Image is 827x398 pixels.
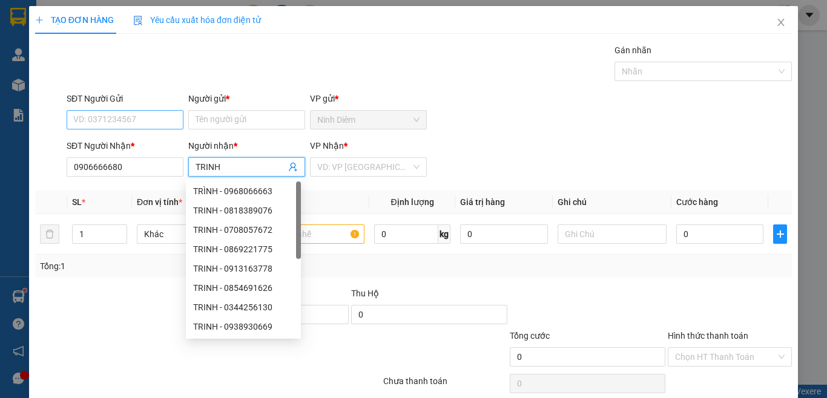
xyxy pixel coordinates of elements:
[186,201,301,220] div: TRINH - 0818389076
[773,224,787,244] button: plus
[186,298,301,317] div: TRINH - 0344256130
[255,224,364,244] input: VD: Bàn, Ghế
[668,331,748,341] label: Hình thức thanh toán
[510,331,550,341] span: Tổng cước
[186,317,301,336] div: TRINH - 0938930669
[288,162,298,172] span: user-add
[351,289,379,298] span: Thu Hộ
[40,259,320,273] div: Tổng: 1
[317,111,420,129] span: Ninh Diêm
[193,184,294,198] div: TRÌNH - 0968066663
[186,220,301,240] div: TRINH - 0708057672
[310,92,427,105] div: VP gửi
[133,16,143,25] img: icon
[137,197,182,207] span: Đơn vị tính
[460,197,505,207] span: Giá trị hàng
[776,18,786,27] span: close
[382,374,509,396] div: Chưa thanh toán
[193,281,294,295] div: TRINH - 0854691626
[193,243,294,256] div: TRINH - 0869221775
[35,16,44,24] span: plus
[186,278,301,298] div: TRINH - 0854691626
[40,224,59,244] button: delete
[438,224,450,244] span: kg
[558,224,667,244] input: Ghi Chú
[144,225,239,243] span: Khác
[774,229,786,239] span: plus
[186,240,301,259] div: TRINH - 0869221775
[193,262,294,275] div: TRINH - 0913163778
[67,92,183,105] div: SĐT Người Gửi
[72,197,82,207] span: SL
[553,191,671,214] th: Ghi chú
[193,301,294,314] div: TRINH - 0344256130
[35,15,114,25] span: TẠO ĐƠN HÀNG
[186,259,301,278] div: TRINH - 0913163778
[764,6,798,40] button: Close
[676,197,718,207] span: Cước hàng
[67,139,183,152] div: SĐT Người Nhận
[188,92,305,105] div: Người gửi
[193,320,294,333] div: TRINH - 0938930669
[614,45,651,55] label: Gán nhãn
[193,204,294,217] div: TRINH - 0818389076
[193,223,294,237] div: TRINH - 0708057672
[460,224,547,244] input: 0
[188,139,305,152] div: Người nhận
[310,141,344,151] span: VP Nhận
[186,181,301,201] div: TRÌNH - 0968066663
[390,197,433,207] span: Định lượng
[133,15,261,25] span: Yêu cầu xuất hóa đơn điện tử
